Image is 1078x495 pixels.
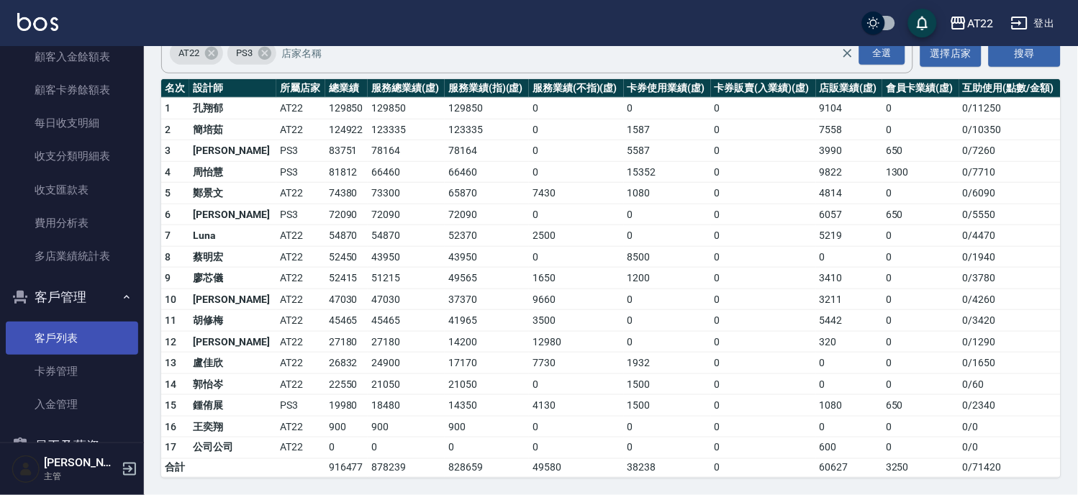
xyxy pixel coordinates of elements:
[227,42,276,65] div: PS3
[276,225,325,247] td: AT22
[711,98,816,119] td: 0
[882,416,959,437] td: 0
[816,289,882,310] td: 3211
[711,289,816,310] td: 0
[368,119,445,140] td: 123335
[6,388,138,421] a: 入金管理
[816,331,882,353] td: 320
[624,268,711,289] td: 1200
[368,395,445,417] td: 18480
[529,79,623,98] th: 服務業績(不指)(虛)
[276,183,325,204] td: AT22
[170,42,223,65] div: AT22
[445,79,529,98] th: 服務業績(指)(虛)
[816,395,882,417] td: 1080
[816,119,882,140] td: 7558
[624,98,711,119] td: 0
[276,395,325,417] td: PS3
[6,173,138,206] a: 收支匯款表
[6,73,138,106] a: 顧客卡券餘額表
[325,437,368,459] td: 0
[6,322,138,355] a: 客戶列表
[959,246,1061,268] td: 0 / 1940
[967,14,994,32] div: AT22
[624,416,711,437] td: 0
[882,119,959,140] td: 0
[445,310,529,332] td: 41965
[711,373,816,395] td: 0
[165,251,171,263] span: 8
[711,140,816,162] td: 0
[445,268,529,289] td: 49565
[325,183,368,204] td: 74380
[529,373,623,395] td: 0
[189,416,276,437] td: 王奕翔
[816,310,882,332] td: 5442
[165,102,171,114] span: 1
[165,272,171,283] span: 9
[882,353,959,374] td: 0
[816,225,882,247] td: 5219
[816,161,882,183] td: 9822
[189,98,276,119] td: 孔翔郁
[6,40,138,73] a: 顧客入金餘額表
[276,331,325,353] td: AT22
[189,437,276,459] td: 公司公司
[276,289,325,310] td: AT22
[959,119,1061,140] td: 0 / 10350
[959,289,1061,310] td: 0 / 4260
[368,98,445,119] td: 129850
[908,9,937,37] button: save
[944,9,1000,38] button: AT22
[368,353,445,374] td: 24900
[624,161,711,183] td: 15352
[624,204,711,225] td: 0
[278,41,867,66] input: 店家名稱
[959,225,1061,247] td: 0 / 4470
[276,246,325,268] td: AT22
[161,458,189,477] td: 合計
[959,79,1061,98] th: 互助使用(點數/金額)
[189,310,276,332] td: 胡修梅
[189,119,276,140] td: 簡培茹
[445,437,529,459] td: 0
[12,455,40,483] img: Person
[816,246,882,268] td: 0
[959,437,1061,459] td: 0 / 0
[445,331,529,353] td: 14200
[445,353,529,374] td: 17170
[1005,10,1061,37] button: 登出
[17,13,58,31] img: Logo
[276,161,325,183] td: PS3
[959,204,1061,225] td: 0 / 5550
[529,183,623,204] td: 7430
[276,268,325,289] td: AT22
[189,140,276,162] td: [PERSON_NAME]
[161,79,1061,478] table: a dense table
[368,437,445,459] td: 0
[276,373,325,395] td: AT22
[276,353,325,374] td: AT22
[882,458,959,477] td: 3250
[624,183,711,204] td: 1080
[959,140,1061,162] td: 0 / 7260
[165,336,177,348] span: 12
[165,209,171,220] span: 6
[624,289,711,310] td: 0
[165,314,177,326] span: 11
[882,437,959,459] td: 0
[276,204,325,225] td: PS3
[624,458,711,477] td: 38238
[325,353,368,374] td: 26832
[959,416,1061,437] td: 0 / 0
[816,183,882,204] td: 4814
[711,395,816,417] td: 0
[325,289,368,310] td: 47030
[276,98,325,119] td: AT22
[882,225,959,247] td: 0
[529,416,623,437] td: 0
[959,331,1061,353] td: 0 / 1290
[6,240,138,273] a: 多店業績統計表
[276,437,325,459] td: AT22
[325,268,368,289] td: 52415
